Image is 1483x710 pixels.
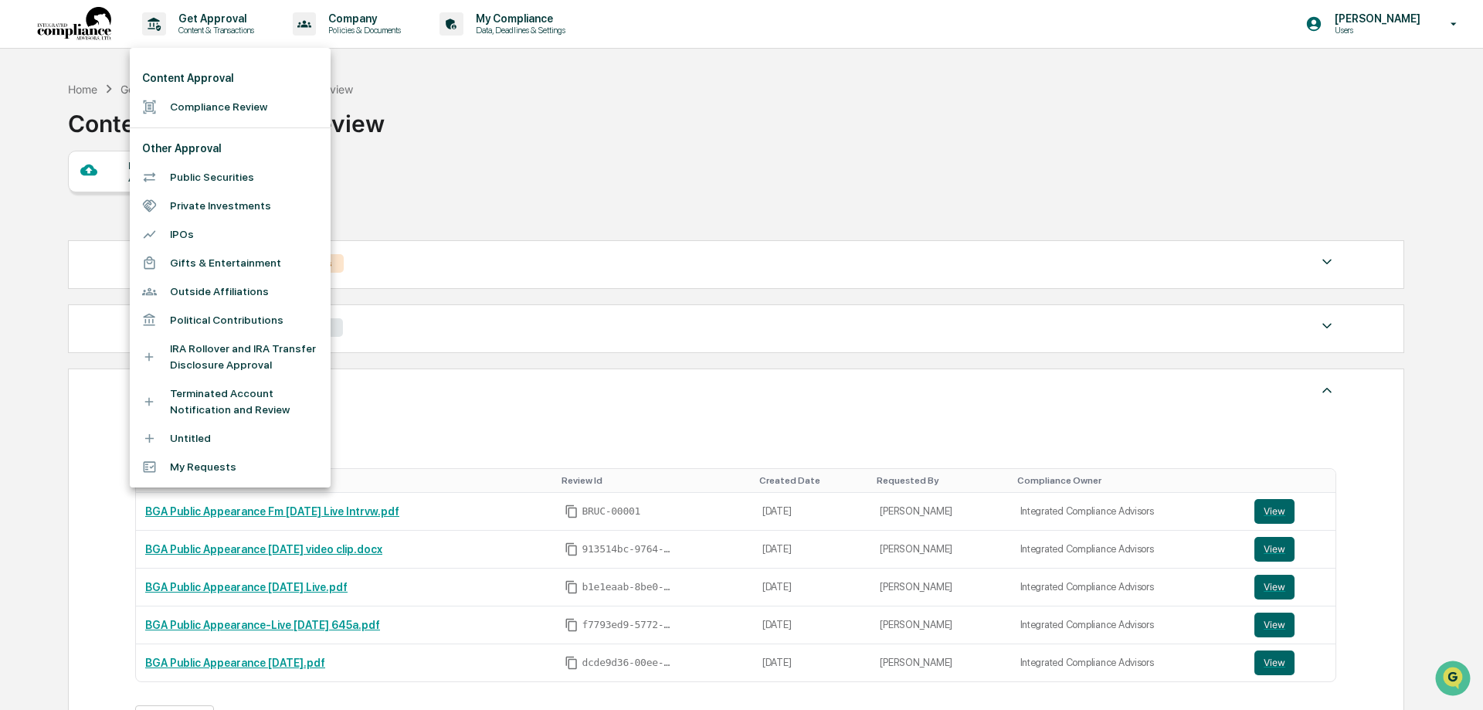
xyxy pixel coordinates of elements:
[1434,659,1475,701] iframe: Open customer support
[53,118,253,134] div: Start new chat
[130,93,331,121] li: Compliance Review
[130,277,331,306] li: Outside Affiliations
[130,64,331,93] li: Content Approval
[130,249,331,277] li: Gifts & Entertainment
[9,218,104,246] a: 🔎Data Lookup
[109,261,187,273] a: Powered byPylon
[130,134,331,163] li: Other Approval
[53,134,195,146] div: We're available if you need us!
[15,196,28,209] div: 🖐️
[31,224,97,239] span: Data Lookup
[130,379,331,424] li: Terminated Account Notification and Review
[127,195,192,210] span: Attestations
[130,306,331,335] li: Political Contributions
[106,189,198,216] a: 🗄️Attestations
[112,196,124,209] div: 🗄️
[15,118,43,146] img: 1746055101610-c473b297-6a78-478c-a979-82029cc54cd1
[130,192,331,220] li: Private Investments
[263,123,281,141] button: Start new chat
[130,424,331,453] li: Untitled
[130,163,331,192] li: Public Securities
[154,262,187,273] span: Pylon
[15,32,281,57] p: How can we help?
[130,453,331,481] li: My Requests
[31,195,100,210] span: Preclearance
[15,226,28,238] div: 🔎
[9,189,106,216] a: 🖐️Preclearance
[130,335,331,379] li: IRA Rollover and IRA Transfer Disclosure Approval
[130,220,331,249] li: IPOs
